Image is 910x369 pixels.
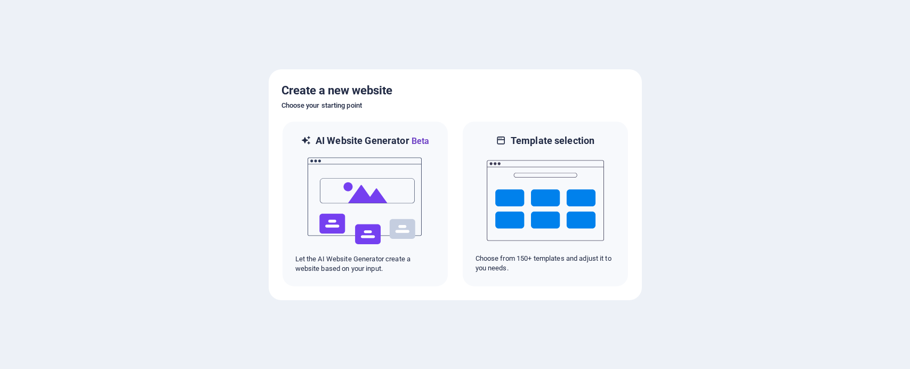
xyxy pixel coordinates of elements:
h6: AI Website Generator [316,134,429,148]
div: Template selectionChoose from 150+ templates and adjust it to you needs. [462,121,629,287]
p: Choose from 150+ templates and adjust it to you needs. [476,254,615,273]
img: ai [307,148,424,254]
p: Let the AI Website Generator create a website based on your input. [295,254,435,274]
h6: Choose your starting point [281,99,629,112]
h6: Template selection [511,134,594,147]
span: Beta [409,136,430,146]
div: AI Website GeneratorBetaaiLet the AI Website Generator create a website based on your input. [281,121,449,287]
h5: Create a new website [281,82,629,99]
